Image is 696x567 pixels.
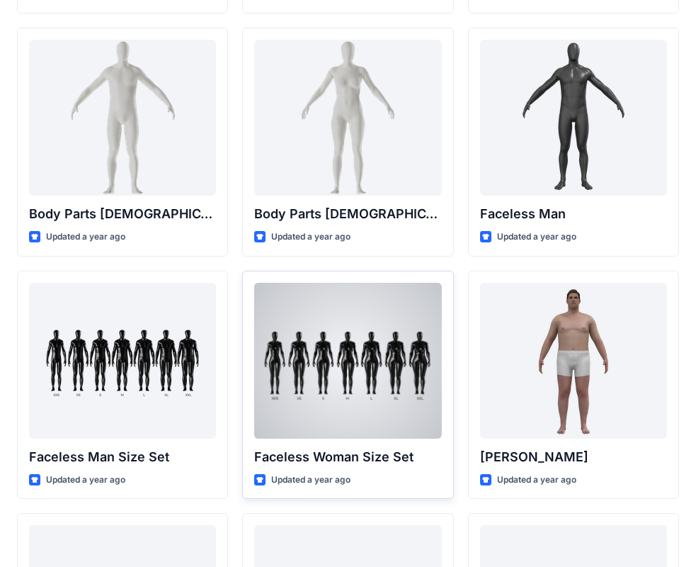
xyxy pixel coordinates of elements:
p: Body Parts [DEMOGRAPHIC_DATA] [29,204,216,224]
p: Updated a year ago [497,230,576,245]
p: Updated a year ago [497,473,576,488]
a: Faceless Man Size Set [29,283,216,439]
p: Faceless Man [480,204,667,224]
p: Updated a year ago [271,230,350,245]
a: Faceless Woman Size Set [254,283,441,439]
p: Faceless Man Size Set [29,447,216,467]
a: Joseph [480,283,667,439]
p: Updated a year ago [271,473,350,488]
p: Body Parts [DEMOGRAPHIC_DATA] [254,204,441,224]
a: Body Parts Male [29,40,216,196]
p: Updated a year ago [46,230,125,245]
p: Updated a year ago [46,473,125,488]
a: Faceless Man [480,40,667,196]
a: Body Parts Female [254,40,441,196]
p: [PERSON_NAME] [480,447,667,467]
p: Faceless Woman Size Set [254,447,441,467]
